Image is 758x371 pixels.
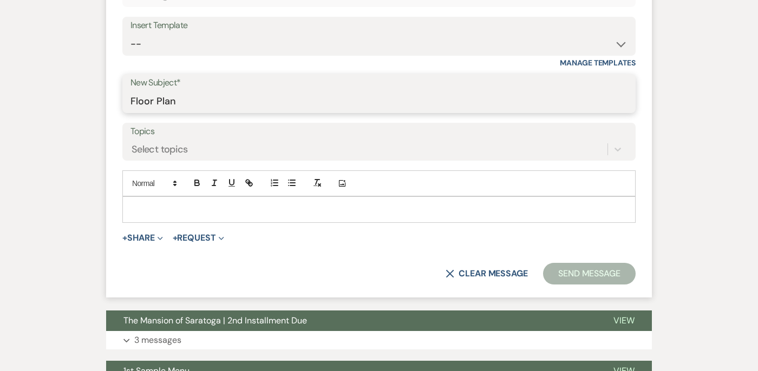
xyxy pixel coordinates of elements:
button: Request [173,234,224,242]
button: 3 messages [106,331,652,349]
button: Clear message [446,269,528,278]
span: View [613,315,635,326]
span: The Mansion of Saratoga | 2nd Installment Due [123,315,307,326]
button: The Mansion of Saratoga | 2nd Installment Due [106,310,596,331]
label: Topics [130,124,628,140]
button: Share [122,234,163,242]
a: Manage Templates [560,58,636,68]
label: New Subject* [130,75,628,91]
button: View [596,310,652,331]
p: 3 messages [134,333,181,347]
span: + [173,234,178,242]
button: Send Message [543,263,636,284]
div: Insert Template [130,18,628,34]
span: + [122,234,127,242]
div: Select topics [132,142,188,157]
